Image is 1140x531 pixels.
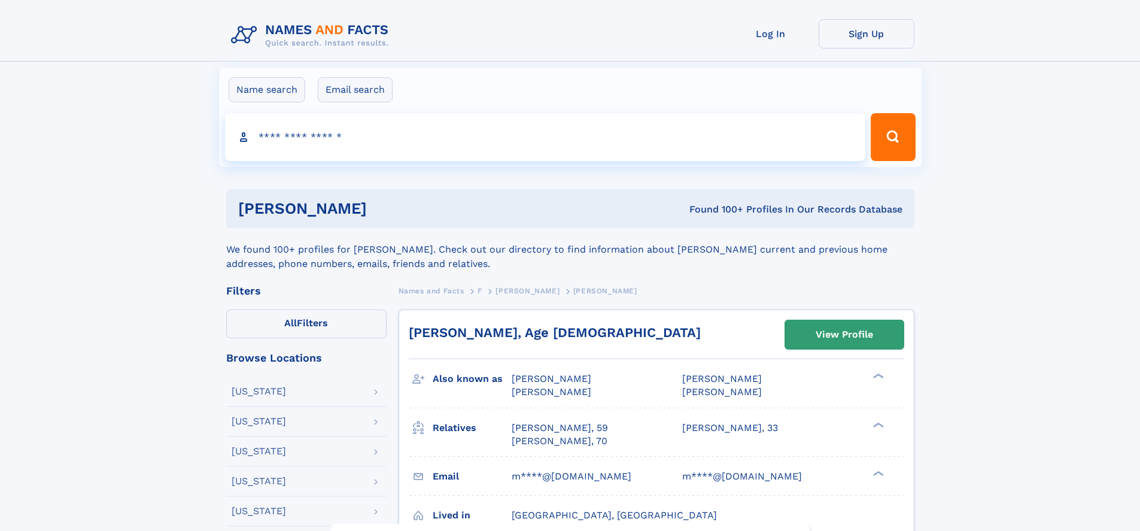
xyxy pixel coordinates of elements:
[478,283,482,298] a: F
[433,418,512,438] h3: Relatives
[226,353,387,363] div: Browse Locations
[232,387,286,396] div: [US_STATE]
[512,435,607,448] a: [PERSON_NAME], 70
[512,373,591,384] span: [PERSON_NAME]
[399,283,464,298] a: Names and Facts
[495,287,560,295] span: [PERSON_NAME]
[816,321,873,348] div: View Profile
[226,19,399,51] img: Logo Names and Facts
[682,421,778,435] a: [PERSON_NAME], 33
[232,477,286,486] div: [US_STATE]
[573,287,637,295] span: [PERSON_NAME]
[512,386,591,398] span: [PERSON_NAME]
[528,203,902,216] div: Found 100+ Profiles In Our Records Database
[819,19,914,48] a: Sign Up
[238,201,528,216] h1: [PERSON_NAME]
[478,287,482,295] span: F
[433,466,512,487] h3: Email
[433,369,512,389] h3: Also known as
[232,447,286,456] div: [US_STATE]
[232,417,286,426] div: [US_STATE]
[226,228,914,271] div: We found 100+ profiles for [PERSON_NAME]. Check out our directory to find information about [PERS...
[229,77,305,102] label: Name search
[226,286,387,296] div: Filters
[226,310,387,338] label: Filters
[433,505,512,526] h3: Lived in
[870,421,884,429] div: ❯
[870,372,884,380] div: ❯
[512,509,717,521] span: [GEOGRAPHIC_DATA], [GEOGRAPHIC_DATA]
[512,421,608,435] a: [PERSON_NAME], 59
[682,386,762,398] span: [PERSON_NAME]
[409,325,701,340] a: [PERSON_NAME], Age [DEMOGRAPHIC_DATA]
[785,320,904,349] a: View Profile
[284,317,297,329] span: All
[495,283,560,298] a: [PERSON_NAME]
[682,373,762,384] span: [PERSON_NAME]
[871,113,915,161] button: Search Button
[318,77,393,102] label: Email search
[232,506,286,516] div: [US_STATE]
[723,19,819,48] a: Log In
[225,113,866,161] input: search input
[870,469,884,477] div: ❯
